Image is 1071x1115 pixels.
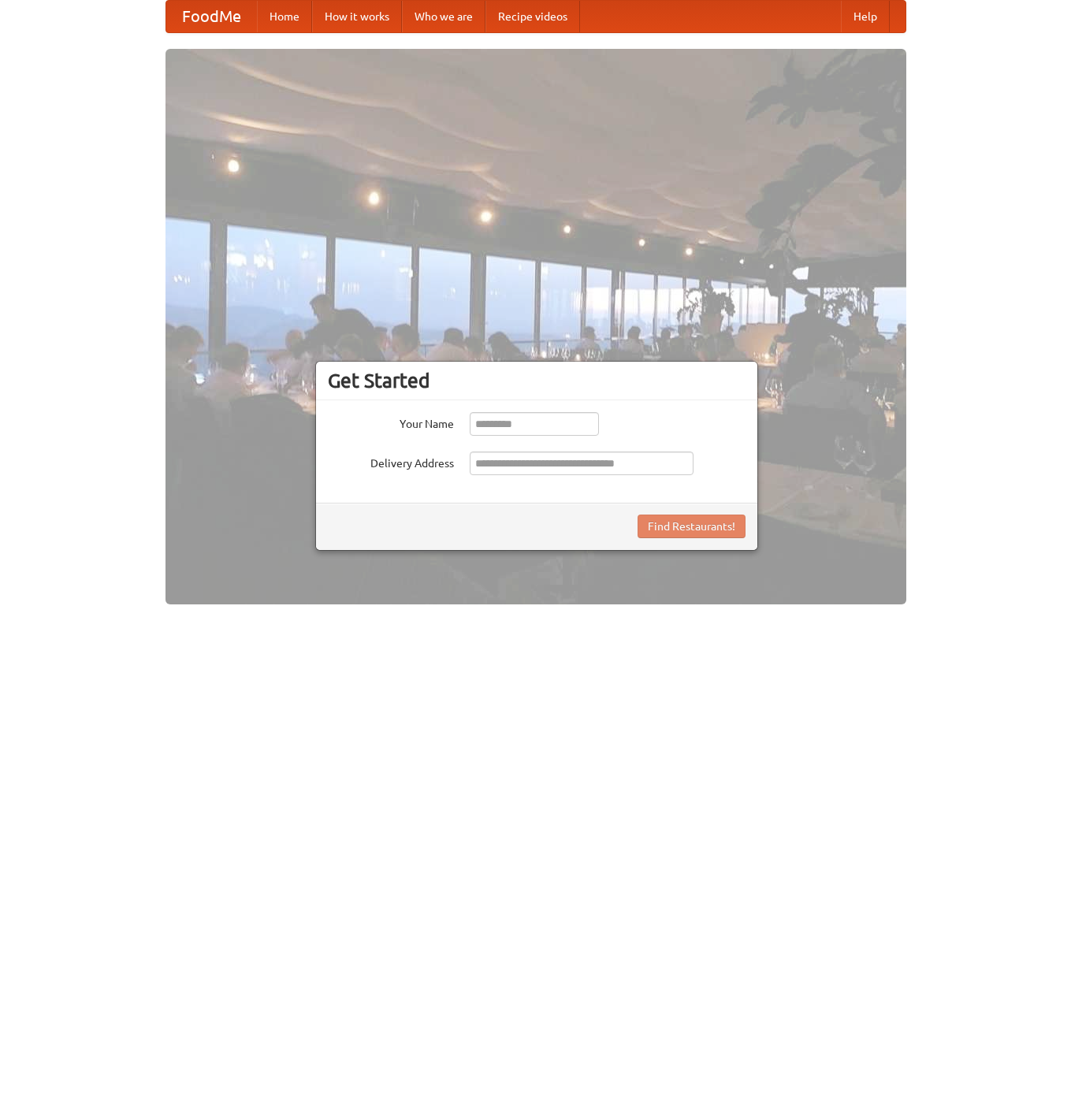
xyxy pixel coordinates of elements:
[312,1,402,32] a: How it works
[485,1,580,32] a: Recipe videos
[328,452,454,471] label: Delivery Address
[328,412,454,432] label: Your Name
[328,369,746,392] h3: Get Started
[638,515,746,538] button: Find Restaurants!
[166,1,257,32] a: FoodMe
[841,1,890,32] a: Help
[257,1,312,32] a: Home
[402,1,485,32] a: Who we are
